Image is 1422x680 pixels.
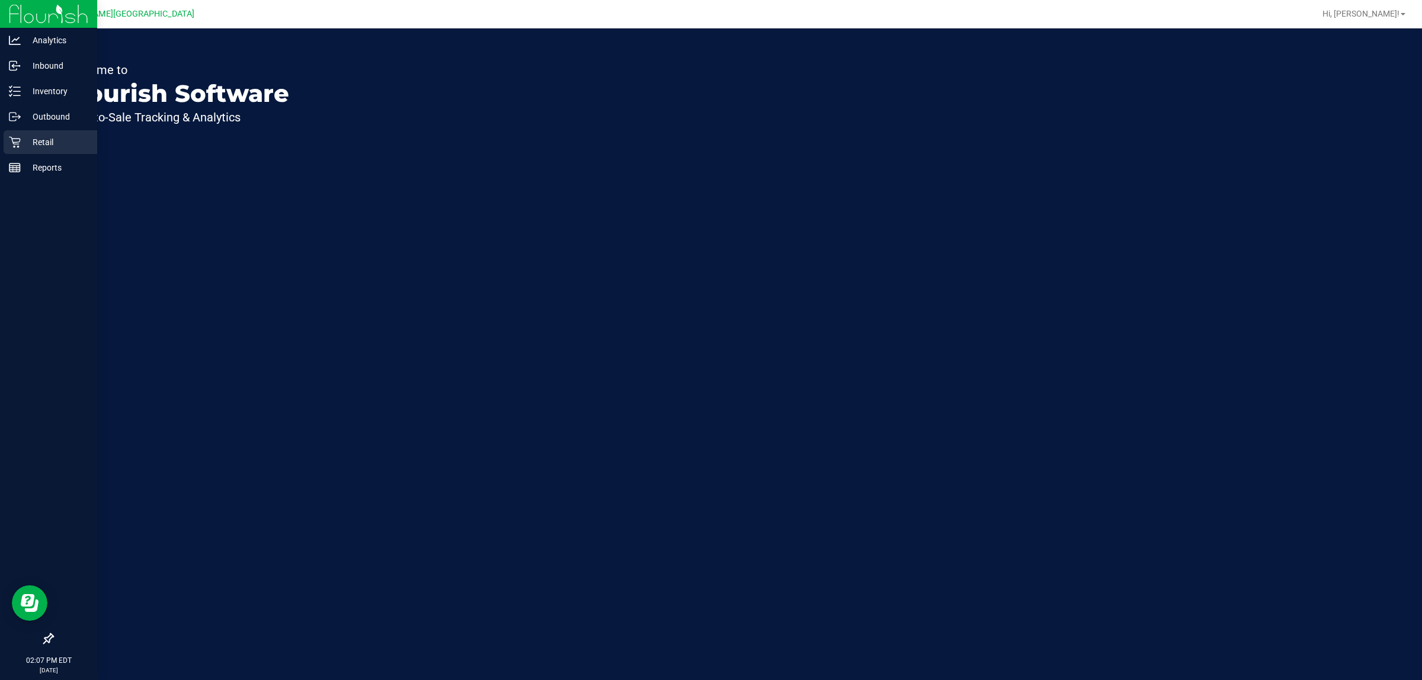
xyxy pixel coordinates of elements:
[64,82,289,105] p: Flourish Software
[21,33,92,47] p: Analytics
[5,666,92,675] p: [DATE]
[21,84,92,98] p: Inventory
[9,60,21,72] inline-svg: Inbound
[1322,9,1399,18] span: Hi, [PERSON_NAME]!
[9,136,21,148] inline-svg: Retail
[64,111,289,123] p: Seed-to-Sale Tracking & Analytics
[9,162,21,174] inline-svg: Reports
[21,135,92,149] p: Retail
[64,64,289,76] p: Welcome to
[12,585,47,621] iframe: Resource center
[9,111,21,123] inline-svg: Outbound
[5,655,92,666] p: 02:07 PM EDT
[21,161,92,175] p: Reports
[48,9,194,19] span: [PERSON_NAME][GEOGRAPHIC_DATA]
[21,110,92,124] p: Outbound
[21,59,92,73] p: Inbound
[9,85,21,97] inline-svg: Inventory
[9,34,21,46] inline-svg: Analytics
